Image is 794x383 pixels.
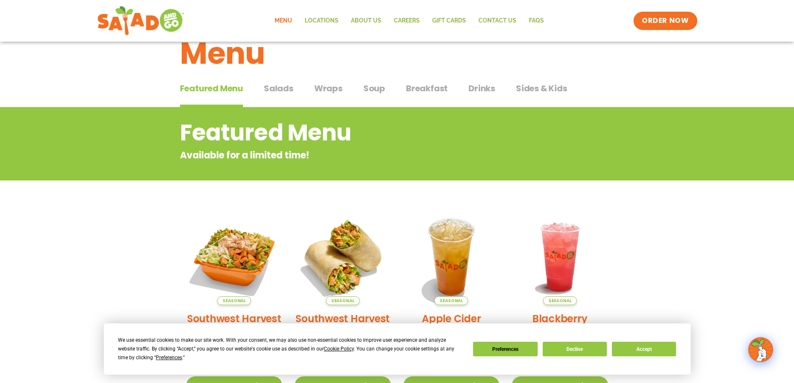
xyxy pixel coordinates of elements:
h2: Apple Cider Lemonade [403,311,500,340]
img: Product photo for Blackberry Bramble Lemonade [512,209,608,305]
a: FAQs [523,11,550,30]
span: Breakfast [406,82,448,95]
div: Tabbed content [180,79,614,108]
a: ORDER NOW [634,12,697,30]
span: Preferences [156,355,182,360]
nav: Menu [268,11,550,30]
h2: Southwest Harvest Wrap [295,311,391,340]
div: Cookie Consent Prompt [104,323,691,375]
span: Soup [363,82,385,95]
a: Contact Us [472,11,523,30]
h2: Southwest Harvest Salad [186,311,283,340]
div: We use essential cookies to make our site work. With your consent, we may also use non-essential ... [118,336,463,362]
a: GIFT CARDS [426,11,472,30]
span: Seasonal [217,296,251,305]
img: Product photo for Southwest Harvest Salad [186,209,283,305]
a: Careers [388,11,426,30]
span: Featured Menu [180,82,243,95]
span: Sides & Kids [516,82,567,95]
a: Menu [268,11,298,30]
img: wpChatIcon [749,338,772,361]
h2: Featured Menu [180,116,547,150]
h2: Blackberry [PERSON_NAME] Lemonade [512,311,608,355]
span: Wraps [314,82,343,95]
span: Seasonal [543,296,577,305]
span: Seasonal [434,296,468,305]
span: ORDER NOW [642,16,689,26]
button: Decline [543,342,607,356]
span: Seasonal [326,296,360,305]
img: Product photo for Apple Cider Lemonade [403,209,500,305]
button: Preferences [473,342,537,356]
h1: Menu [180,31,614,76]
span: Salads [264,82,293,95]
span: Cookie Policy [324,346,354,352]
a: Locations [298,11,345,30]
img: Product photo for Southwest Harvest Wrap [295,209,391,305]
span: Drinks [468,82,495,95]
a: About Us [345,11,388,30]
button: Accept [612,342,676,356]
img: new-SAG-logo-768×292 [97,4,185,38]
p: Available for a limited time! [180,148,547,162]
